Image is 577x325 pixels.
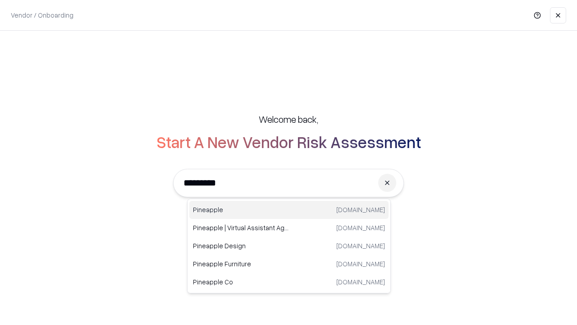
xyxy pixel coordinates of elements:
p: [DOMAIN_NAME] [336,223,385,232]
p: Pineapple Design [193,241,289,251]
p: [DOMAIN_NAME] [336,259,385,269]
p: Pineapple Furniture [193,259,289,269]
p: [DOMAIN_NAME] [336,241,385,251]
p: Pineapple Co [193,277,289,287]
p: [DOMAIN_NAME] [336,205,385,214]
div: Suggestions [187,199,391,293]
h5: Welcome back, [259,113,318,125]
p: Pineapple | Virtual Assistant Agency [193,223,289,232]
h2: Start A New Vendor Risk Assessment [156,133,421,151]
p: [DOMAIN_NAME] [336,277,385,287]
p: Vendor / Onboarding [11,10,73,20]
p: Pineapple [193,205,289,214]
